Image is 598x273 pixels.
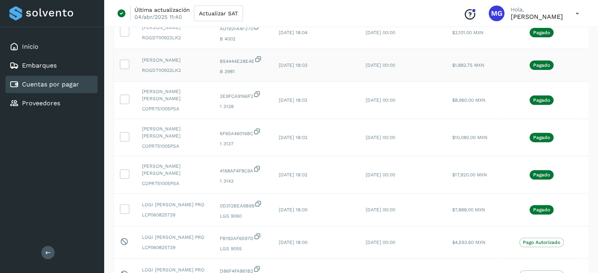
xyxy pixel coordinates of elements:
span: 6F65A46016BC [220,128,266,137]
span: 1 3138 [220,103,266,110]
span: COPR751005PSA [142,143,207,150]
span: 0D312BEA9B99 [220,200,266,209]
span: LOGI [PERSON_NAME] PRO [142,234,207,241]
span: [DATE] 18:02 [279,135,307,140]
div: Proveedores [6,95,98,112]
span: [DATE] 18:04 [279,30,307,35]
p: Pago Autorizado [523,240,560,245]
span: [PERSON_NAME] [142,24,207,31]
span: Actualizar SAT [199,11,238,16]
p: Pagado [533,97,550,103]
span: 1 3143 [220,178,266,185]
span: [DATE] 00:00 [366,97,395,103]
p: Pagado [533,135,550,140]
span: ROGD700922LK2 [142,67,207,74]
p: Última actualización [134,6,190,13]
span: [PERSON_NAME] [PERSON_NAME] [142,163,207,177]
span: LCP060825739 [142,244,207,251]
span: $4,593.60 MXN [452,240,486,245]
span: $3,101.00 MXN [452,30,484,35]
span: [DATE] 00:00 [366,30,395,35]
a: Embarques [22,62,57,69]
span: [DATE] 18:00 [279,240,307,245]
div: Inicio [6,38,98,55]
p: Pagado [533,207,550,213]
span: [PERSON_NAME] [PERSON_NAME] [142,88,207,102]
span: $7,888.00 MXN [452,207,485,213]
span: B 3981 [220,68,266,75]
p: Mariana Gonzalez Suarez [511,13,563,20]
a: Cuentas por pagar [22,81,79,88]
span: [DATE] 00:00 [366,240,395,245]
div: Cuentas por pagar [6,76,98,93]
span: B 4002 [220,35,266,42]
span: $17,920.00 MXN [452,172,487,178]
span: $8,960.00 MXN [452,97,486,103]
p: 04/abr/2025 11:40 [134,13,182,20]
a: Proveedores [22,99,60,107]
span: 3E9FCA9166F2 [220,90,266,100]
span: [PERSON_NAME] [142,57,207,64]
span: 1 3137 [220,140,266,147]
span: FB192AF6597D [220,233,266,242]
button: Actualizar SAT [194,5,243,21]
span: [DATE] 00:00 [366,207,395,213]
span: LGS 9055 [220,245,266,252]
span: [DATE] 18:03 [279,62,307,68]
span: [DATE] 00:00 [366,135,395,140]
p: Pagado [533,172,550,178]
span: [DATE] 18:02 [279,172,307,178]
span: B54444E28E4E [220,55,266,65]
span: [DATE] 18:00 [279,207,307,213]
p: Pagado [533,30,550,35]
span: LGS 9060 [220,213,266,220]
div: Embarques [6,57,98,74]
a: Inicio [22,43,39,50]
span: COPR751005PSA [142,105,207,112]
span: LCP060825739 [142,211,207,218]
span: [PERSON_NAME] [PERSON_NAME] [142,125,207,139]
span: ROGD700922LK2 [142,34,207,41]
span: [DATE] 00:00 [366,62,395,68]
p: Pagado [533,62,550,68]
span: 4168AF4F8C9A [220,165,266,174]
span: $1,882.75 MXN [452,62,484,68]
span: COPR751005PSA [142,180,207,187]
p: Hola, [511,6,563,13]
span: $10,080.00 MXN [452,135,488,140]
span: AD192FA4F270 [220,23,266,32]
span: LOGI [PERSON_NAME] PRO [142,201,207,208]
span: [DATE] 18:02 [279,97,307,103]
span: [DATE] 00:00 [366,172,395,178]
